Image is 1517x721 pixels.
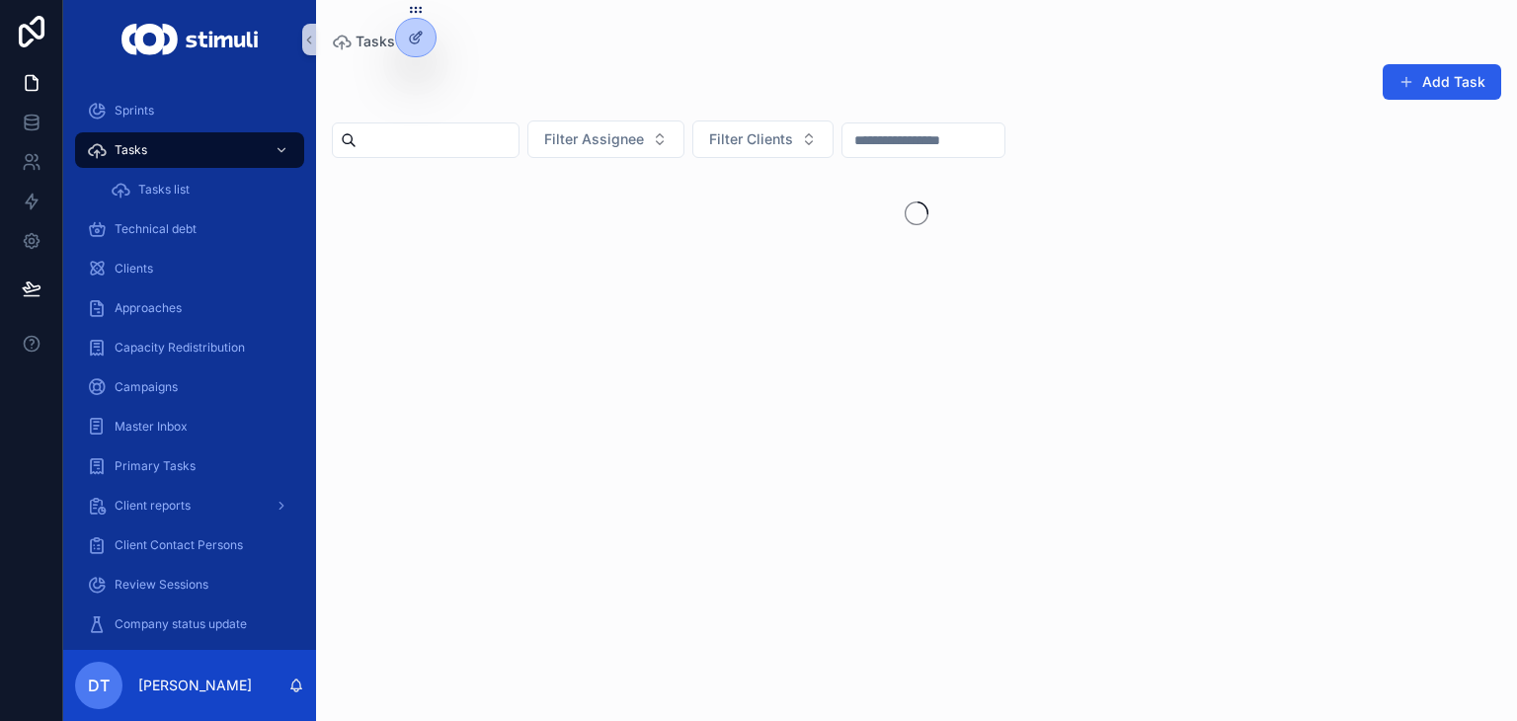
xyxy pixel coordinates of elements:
span: Client reports [115,498,191,514]
a: Sprints [75,93,304,128]
a: Master Inbox [75,409,304,444]
a: Tasks [332,32,395,51]
a: Approaches [75,290,304,326]
a: Company status update [75,606,304,642]
span: Campaigns [115,379,178,395]
span: Capacity Redistribution [115,340,245,356]
div: scrollable content [63,79,316,650]
img: App logo [121,24,257,55]
span: Master Inbox [115,419,188,435]
a: Primary Tasks [75,448,304,484]
span: Company status update [115,616,247,632]
a: Client reports [75,488,304,523]
span: Filter Clients [709,129,793,149]
span: Tasks list [138,182,190,198]
span: Filter Assignee [544,129,644,149]
p: [PERSON_NAME] [138,676,252,695]
a: Review Sessions [75,567,304,602]
span: Tasks [356,32,395,51]
span: Sprints [115,103,154,119]
button: Select Button [527,120,684,158]
a: Tasks [75,132,304,168]
a: Tasks list [99,172,304,207]
span: Client Contact Persons [115,537,243,553]
span: Technical debt [115,221,197,237]
a: Technical debt [75,211,304,247]
a: Campaigns [75,369,304,405]
a: Capacity Redistribution [75,330,304,365]
span: Primary Tasks [115,458,196,474]
button: Add Task [1383,64,1501,100]
a: Client Contact Persons [75,527,304,563]
span: Approaches [115,300,182,316]
button: Select Button [692,120,834,158]
span: DT [88,674,110,697]
span: Tasks [115,142,147,158]
span: Clients [115,261,153,277]
span: Review Sessions [115,577,208,593]
a: Clients [75,251,304,286]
